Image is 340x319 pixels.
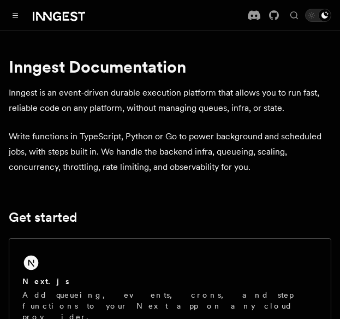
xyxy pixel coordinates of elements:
button: Toggle navigation [9,9,22,22]
button: Find something... [288,9,301,22]
p: Inngest is an event-driven durable execution platform that allows you to run fast, reliable code ... [9,85,331,116]
button: Toggle dark mode [305,9,331,22]
h1: Inngest Documentation [9,57,331,76]
a: Get started [9,210,77,225]
h2: Next.js [22,276,69,287]
p: Write functions in TypeScript, Python or Go to power background and scheduled jobs, with steps bu... [9,129,331,175]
